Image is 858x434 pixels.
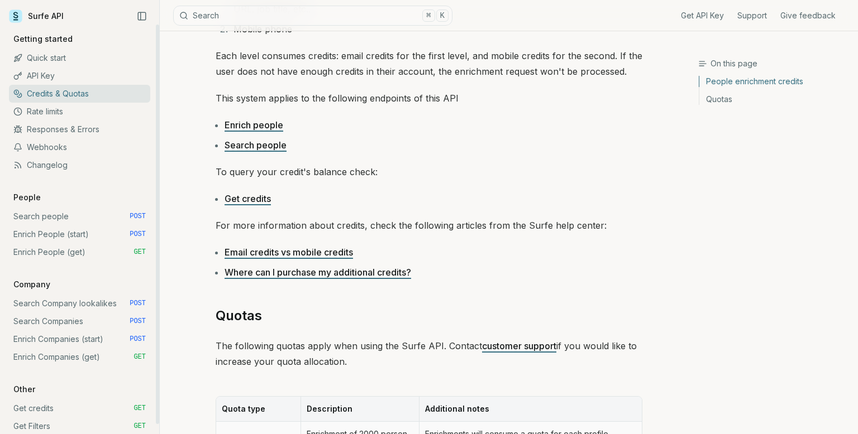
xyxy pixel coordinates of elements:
a: Quick start [9,49,150,67]
span: POST [130,212,146,221]
span: POST [130,299,146,308]
a: Get API Key [681,10,724,21]
a: Support [737,10,767,21]
span: GET [134,353,146,361]
p: The following quotas apply when using the Surfe API. Contact if you would like to increase your q... [216,338,642,369]
a: Give feedback [780,10,836,21]
h3: On this page [698,58,849,69]
a: Enrich Companies (start) POST [9,330,150,348]
a: People enrichment credits [699,76,849,90]
th: Description [301,397,419,422]
a: Webhooks [9,138,150,156]
a: Search Company lookalikes POST [9,295,150,312]
a: Enrich People (get) GET [9,243,150,261]
a: Search people POST [9,208,150,225]
a: Search people [225,139,287,151]
kbd: K [436,9,449,22]
th: Quota type [216,397,301,422]
a: Where can I purchase my additional credits? [225,267,411,278]
p: Other [9,384,40,395]
button: Collapse Sidebar [134,8,150,25]
a: Get credits [225,193,271,204]
p: Each level consumes credits: email credits for the first level, and mobile credits for the second... [216,48,642,79]
span: POST [130,230,146,239]
a: Credits & Quotas [9,85,150,103]
span: GET [134,422,146,431]
a: Changelog [9,156,150,174]
a: Quotas [699,90,849,105]
th: Additional notes [419,397,642,422]
span: POST [130,317,146,326]
p: To query your credit's balance check: [216,164,642,180]
p: Company [9,279,55,290]
a: Rate limits [9,103,150,120]
p: This system applies to the following endpoints of this API [216,90,642,106]
a: customer support [482,340,556,351]
span: POST [130,335,146,344]
span: GET [134,404,146,413]
a: Search Companies POST [9,312,150,330]
a: Enrich people [225,119,283,131]
p: Getting started [9,33,77,45]
a: Enrich People (start) POST [9,225,150,243]
span: GET [134,248,146,257]
a: Quotas [216,307,262,325]
kbd: ⌘ [422,9,435,22]
p: For more information about credits, check the following articles from the Surfe help center: [216,218,642,233]
a: Surfe API [9,8,64,25]
a: API Key [9,67,150,85]
button: Search⌘K [173,6,452,26]
a: Get credits GET [9,399,150,417]
p: People [9,192,45,203]
a: Email credits vs mobile credits [225,247,353,258]
a: Enrich Companies (get) GET [9,348,150,366]
a: Responses & Errors [9,120,150,138]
